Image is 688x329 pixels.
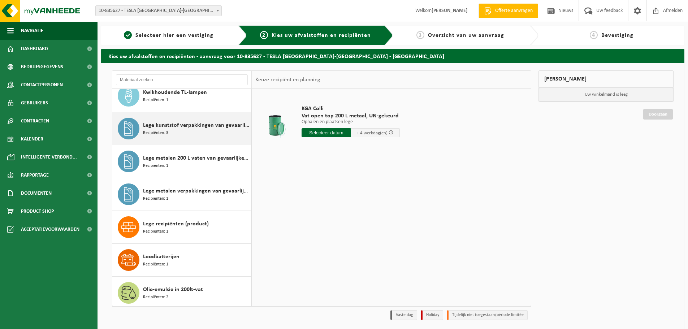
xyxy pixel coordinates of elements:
a: Doorgaan [643,109,673,120]
span: Contracten [21,112,49,130]
h2: Kies uw afvalstoffen en recipiënten - aanvraag voor 10-835627 - TESLA [GEOGRAPHIC_DATA]-[GEOGRAPH... [101,49,684,63]
span: Gebruikers [21,94,48,112]
span: Intelligente verbond... [21,148,77,166]
span: Kies uw afvalstoffen en recipiënten [272,33,371,38]
a: Offerte aanvragen [479,4,538,18]
span: Bevestiging [601,33,633,38]
span: 4 [590,31,598,39]
span: Recipiënten: 2 [143,294,168,301]
div: [PERSON_NAME] [538,70,674,88]
button: Kwikhoudende TL-lampen Recipiënten: 1 [112,79,251,112]
span: Lege kunststof verpakkingen van gevaarlijke stoffen [143,121,249,130]
button: Lege metalen 200 L vaten van gevaarlijke producten Recipiënten: 1 [112,145,251,178]
span: Documenten [21,184,52,202]
span: Recipiënten: 3 [143,130,168,137]
span: Navigatie [21,22,43,40]
a: 1Selecteer hier een vestiging [105,31,233,40]
li: Tijdelijk niet toegestaan/période limitée [447,310,528,320]
span: 10-835627 - TESLA BELGIUM-ANTWERPEN - AARTSELAAR [96,6,221,16]
span: 1 [124,31,132,39]
span: Rapportage [21,166,49,184]
span: Recipiënten: 1 [143,228,168,235]
span: Recipiënten: 1 [143,97,168,104]
p: Ophalen en plaatsen lege [302,120,400,125]
span: + 4 werkdag(en) [357,131,388,135]
span: Bedrijfsgegevens [21,58,63,76]
span: KGA Colli [302,105,400,112]
button: Lege kunststof verpakkingen van gevaarlijke stoffen Recipiënten: 3 [112,112,251,145]
input: Materiaal zoeken [116,74,248,85]
span: Recipiënten: 1 [143,195,168,202]
span: Kalender [21,130,43,148]
span: Loodbatterijen [143,252,179,261]
span: Offerte aanvragen [493,7,535,14]
p: Uw winkelmand is leeg [539,88,673,101]
span: Product Shop [21,202,54,220]
span: Acceptatievoorwaarden [21,220,79,238]
span: Olie-emulsie in 200lt-vat [143,285,203,294]
button: Lege recipiënten (product) Recipiënten: 1 [112,211,251,244]
span: Vat open top 200 L metaal, UN-gekeurd [302,112,400,120]
span: Lege metalen verpakkingen van gevaarlijke stoffen [143,187,249,195]
input: Selecteer datum [302,128,351,137]
li: Vaste dag [390,310,417,320]
span: Recipiënten: 1 [143,163,168,169]
span: Dashboard [21,40,48,58]
span: Contactpersonen [21,76,63,94]
span: Lege recipiënten (product) [143,220,209,228]
span: 2 [260,31,268,39]
button: Lege metalen verpakkingen van gevaarlijke stoffen Recipiënten: 1 [112,178,251,211]
li: Holiday [421,310,443,320]
button: Olie-emulsie in 200lt-vat Recipiënten: 2 [112,277,251,309]
span: Kwikhoudende TL-lampen [143,88,207,97]
span: 3 [416,31,424,39]
div: Keuze recipiënt en planning [252,71,324,89]
span: Overzicht van uw aanvraag [428,33,504,38]
span: 10-835627 - TESLA BELGIUM-ANTWERPEN - AARTSELAAR [95,5,222,16]
span: Selecteer hier een vestiging [135,33,213,38]
span: Lege metalen 200 L vaten van gevaarlijke producten [143,154,249,163]
button: Loodbatterijen Recipiënten: 1 [112,244,251,277]
strong: [PERSON_NAME] [432,8,468,13]
span: Recipiënten: 1 [143,261,168,268]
